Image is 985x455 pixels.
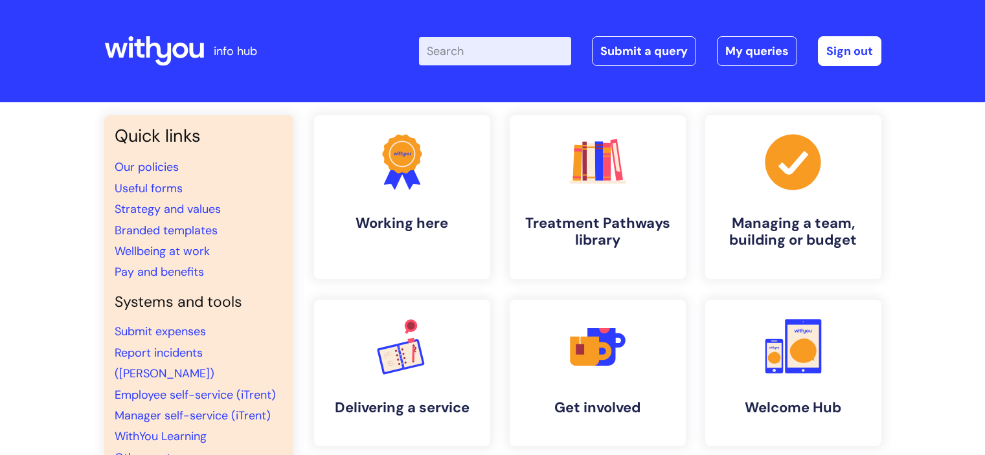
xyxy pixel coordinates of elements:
[705,300,881,446] a: Welcome Hub
[115,264,204,280] a: Pay and benefits
[592,36,696,66] a: Submit a query
[314,115,490,279] a: Working here
[115,345,214,381] a: Report incidents ([PERSON_NAME])
[520,215,675,249] h4: Treatment Pathways library
[115,181,183,196] a: Useful forms
[115,159,179,175] a: Our policies
[214,41,257,61] p: info hub
[115,324,206,339] a: Submit expenses
[115,428,207,444] a: WithYou Learning
[115,293,283,311] h4: Systems and tools
[716,399,871,416] h4: Welcome Hub
[419,37,571,65] input: Search
[115,243,210,259] a: Wellbeing at work
[115,223,218,238] a: Branded templates
[115,126,283,146] h3: Quick links
[818,36,881,66] a: Sign out
[520,399,675,416] h4: Get involved
[705,115,881,279] a: Managing a team, building or budget
[419,36,881,66] div: | -
[716,215,871,249] h4: Managing a team, building or budget
[717,36,797,66] a: My queries
[115,201,221,217] a: Strategy and values
[314,300,490,446] a: Delivering a service
[324,215,480,232] h4: Working here
[510,115,686,279] a: Treatment Pathways library
[510,300,686,446] a: Get involved
[115,387,276,403] a: Employee self-service (iTrent)
[115,408,271,423] a: Manager self-service (iTrent)
[324,399,480,416] h4: Delivering a service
